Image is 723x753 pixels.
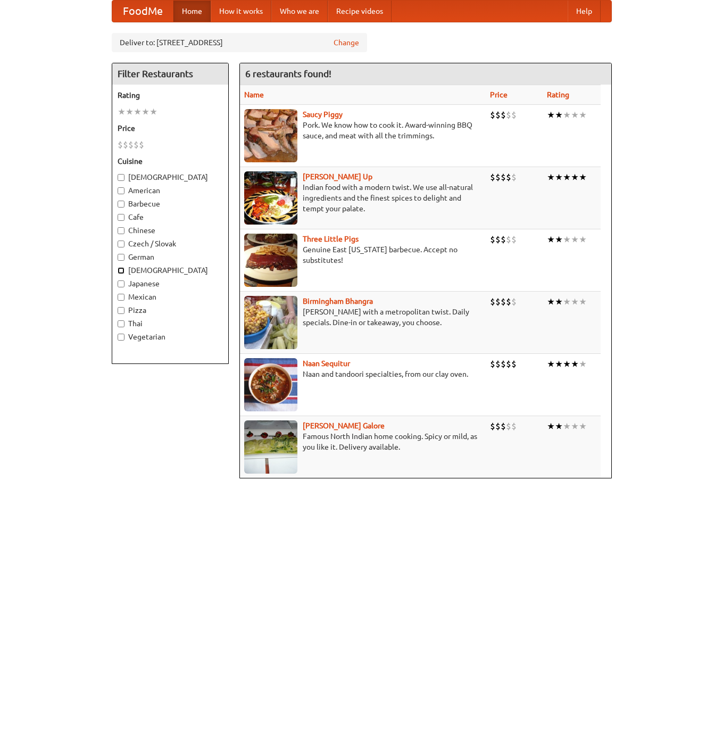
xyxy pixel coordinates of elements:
a: How it works [211,1,271,22]
a: Price [490,90,508,99]
label: [DEMOGRAPHIC_DATA] [118,172,223,183]
input: Thai [118,320,124,327]
li: $ [139,139,144,151]
li: $ [123,139,128,151]
input: [DEMOGRAPHIC_DATA] [118,267,124,274]
a: Name [244,90,264,99]
li: $ [501,234,506,245]
li: $ [495,171,501,183]
p: Genuine East [US_STATE] barbecue. Accept no substitutes! [244,244,482,266]
img: naansequitur.jpg [244,358,297,411]
a: Three Little Pigs [303,235,359,243]
li: ★ [579,358,587,370]
li: ★ [547,109,555,121]
li: ★ [571,234,579,245]
input: American [118,187,124,194]
label: Barbecue [118,198,223,209]
label: American [118,185,223,196]
li: ★ [563,420,571,432]
li: $ [490,234,495,245]
h5: Price [118,123,223,134]
li: $ [511,234,517,245]
p: Naan and tandoori specialties, from our clay oven. [244,369,482,379]
li: $ [511,358,517,370]
li: ★ [555,109,563,121]
li: ★ [571,171,579,183]
li: ★ [547,234,555,245]
li: $ [501,171,506,183]
label: Chinese [118,225,223,236]
h5: Rating [118,90,223,101]
li: $ [118,139,123,151]
li: ★ [571,358,579,370]
ng-pluralize: 6 restaurants found! [245,69,331,79]
li: ★ [555,234,563,245]
label: Czech / Slovak [118,238,223,249]
li: $ [506,234,511,245]
a: Home [173,1,211,22]
input: Barbecue [118,201,124,208]
li: ★ [563,171,571,183]
li: $ [490,171,495,183]
li: $ [506,171,511,183]
li: ★ [555,171,563,183]
a: Rating [547,90,569,99]
li: ★ [563,358,571,370]
li: $ [495,296,501,308]
a: Birmingham Bhangra [303,297,373,305]
li: $ [506,358,511,370]
li: ★ [555,296,563,308]
li: $ [490,420,495,432]
li: ★ [563,109,571,121]
a: Naan Sequitur [303,359,350,368]
a: Recipe videos [328,1,392,22]
li: ★ [571,296,579,308]
li: $ [495,109,501,121]
label: Vegetarian [118,332,223,342]
p: [PERSON_NAME] with a metropolitan twist. Daily specials. Dine-in or takeaway, you choose. [244,307,482,328]
label: Mexican [118,292,223,302]
li: $ [501,296,506,308]
li: $ [506,109,511,121]
img: currygalore.jpg [244,420,297,474]
li: ★ [579,109,587,121]
li: ★ [555,358,563,370]
li: ★ [126,106,134,118]
h4: Filter Restaurants [112,63,228,85]
input: Pizza [118,307,124,314]
li: $ [495,234,501,245]
input: German [118,254,124,261]
input: Cafe [118,214,124,221]
img: saucy.jpg [244,109,297,162]
li: $ [490,296,495,308]
input: Chinese [118,227,124,234]
li: $ [495,358,501,370]
input: Czech / Slovak [118,241,124,247]
input: Japanese [118,280,124,287]
a: Who we are [271,1,328,22]
li: $ [128,139,134,151]
li: ★ [555,420,563,432]
li: ★ [547,358,555,370]
li: $ [501,109,506,121]
a: Help [568,1,601,22]
li: $ [495,420,501,432]
a: Saucy Piggy [303,110,343,119]
li: ★ [579,171,587,183]
li: $ [511,296,517,308]
li: ★ [579,234,587,245]
p: Famous North Indian home cooking. Spicy or mild, as you like it. Delivery available. [244,431,482,452]
a: [PERSON_NAME] Galore [303,421,385,430]
h5: Cuisine [118,156,223,167]
label: Pizza [118,305,223,316]
li: ★ [547,296,555,308]
li: ★ [142,106,149,118]
li: $ [511,420,517,432]
img: curryup.jpg [244,171,297,225]
label: German [118,252,223,262]
div: Deliver to: [STREET_ADDRESS] [112,33,367,52]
